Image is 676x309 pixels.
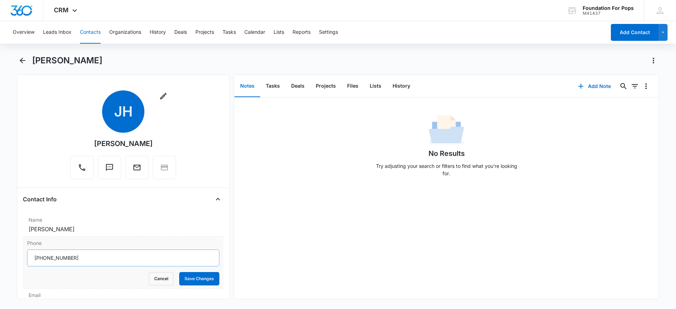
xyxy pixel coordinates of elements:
button: History [387,75,416,97]
button: Calendar [244,21,265,44]
button: Deals [174,21,187,44]
a: Call [70,167,94,173]
h1: No Results [428,148,465,159]
button: Notes [234,75,260,97]
p: Try adjusting your search or filters to find what you’re looking for. [373,162,520,177]
button: Close [212,194,224,205]
button: Text [98,156,121,179]
a: Text [98,167,121,173]
span: JH [102,90,144,133]
button: Projects [310,75,342,97]
button: Reports [293,21,311,44]
button: Leads Inbox [43,21,71,44]
button: Tasks [260,75,286,97]
h1: [PERSON_NAME] [32,55,102,66]
input: Phone [27,250,219,266]
button: Email [125,156,149,179]
button: Overflow Menu [640,81,652,92]
a: Email [125,167,149,173]
label: Email [29,291,218,299]
button: Add Contact [611,24,658,41]
button: Lists [364,75,387,97]
button: Back [17,55,28,66]
button: Cancel [149,272,174,285]
button: Save Changes [179,272,219,285]
button: Files [342,75,364,97]
button: Contacts [80,21,101,44]
button: Actions [648,55,659,66]
div: account name [583,5,634,11]
button: Tasks [223,21,236,44]
label: Name [29,216,218,223]
button: Settings [319,21,338,44]
img: No Data [429,113,464,148]
dd: [PERSON_NAME] [29,225,218,233]
button: Call [70,156,94,179]
div: [PERSON_NAME] [94,138,153,149]
span: CRM [54,6,69,14]
button: Projects [195,21,214,44]
button: Deals [286,75,310,97]
button: Add Note [571,78,618,95]
button: Search... [618,81,629,92]
label: Phone [27,239,219,247]
button: Organizations [109,21,141,44]
button: Lists [274,21,284,44]
button: History [150,21,166,44]
h4: Contact Info [23,195,57,203]
div: account id [583,11,634,16]
button: Filters [629,81,640,92]
button: Overview [13,21,35,44]
div: Name[PERSON_NAME] [23,213,224,237]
